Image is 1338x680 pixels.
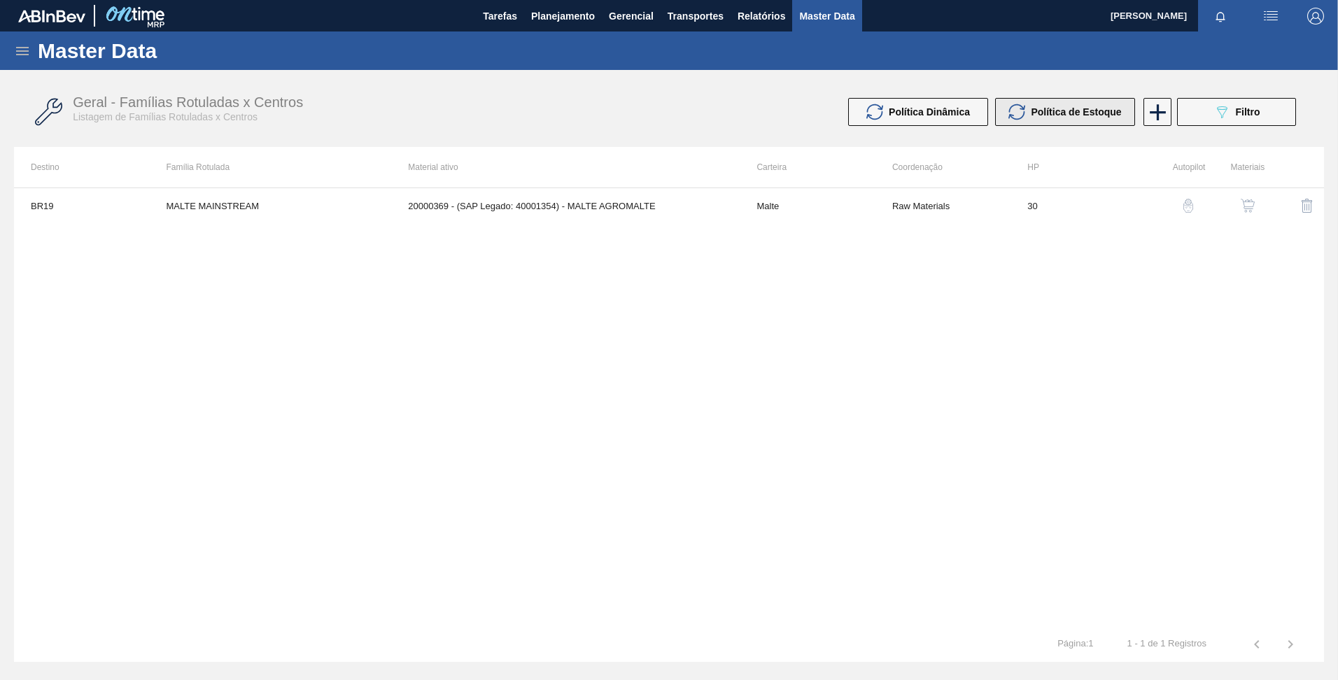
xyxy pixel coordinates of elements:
[73,111,258,122] span: Listagem de Famílias Rotuladas x Centros
[1205,147,1265,187] th: Materiais
[1111,627,1223,649] td: 1 - 1 de 1 Registros
[1171,189,1205,222] button: auto-pilot-icon
[738,8,785,24] span: Relatórios
[1307,8,1324,24] img: Logout
[740,188,875,223] td: Malte
[38,43,286,59] h1: Master Data
[1198,6,1243,26] button: Notificações
[1031,106,1121,118] span: Política de Estoque
[875,188,1010,223] td: Raw Materials
[1290,189,1324,222] button: delete-icon
[391,147,740,187] th: Material ativo
[1212,189,1265,222] div: Ver Materiais
[995,98,1135,126] button: Política de Estoque
[149,188,391,223] td: MALTE MAINSTREAM
[1236,106,1260,118] span: Filtro
[889,106,970,118] span: Política Dinâmica
[848,98,995,126] div: Atualizar Política Dinâmica
[1041,627,1110,649] td: Página : 1
[1153,189,1206,222] div: Configuração Auto Pilot
[149,147,391,187] th: Família Rotulada
[995,98,1142,126] div: Atualizar Política de Estoque em Massa
[14,188,149,223] td: BR19
[740,147,875,187] th: Carteira
[73,94,303,110] span: Geral - Famílias Rotuladas x Centros
[1299,197,1316,214] img: delete-icon
[609,8,654,24] span: Gerencial
[1170,98,1303,126] div: Filtrar Família Rotulada x Centro
[18,10,85,22] img: TNhmsLtSVTkK8tSr43FrP2fwEKptu5GPRR3wAAAABJRU5ErkJggg==
[1181,199,1195,213] img: auto-pilot-icon
[1272,189,1324,222] div: Excluir Família Rotulada X Centro
[1262,8,1279,24] img: userActions
[1177,98,1296,126] button: Filtro
[875,147,1010,187] th: Coordenação
[1142,98,1170,126] div: Nova Família Rotulada x Centro
[1010,188,1146,223] td: 30
[1010,147,1146,187] th: HP
[668,8,724,24] span: Transportes
[799,8,854,24] span: Master Data
[1146,147,1206,187] th: Autopilot
[848,98,988,126] button: Política Dinâmica
[1241,199,1255,213] img: shopping-cart-icon
[1231,189,1265,222] button: shopping-cart-icon
[14,147,149,187] th: Destino
[483,8,517,24] span: Tarefas
[391,188,740,223] td: 20000369 - (SAP Legado: 40001354) - MALTE AGROMALTE
[531,8,595,24] span: Planejamento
